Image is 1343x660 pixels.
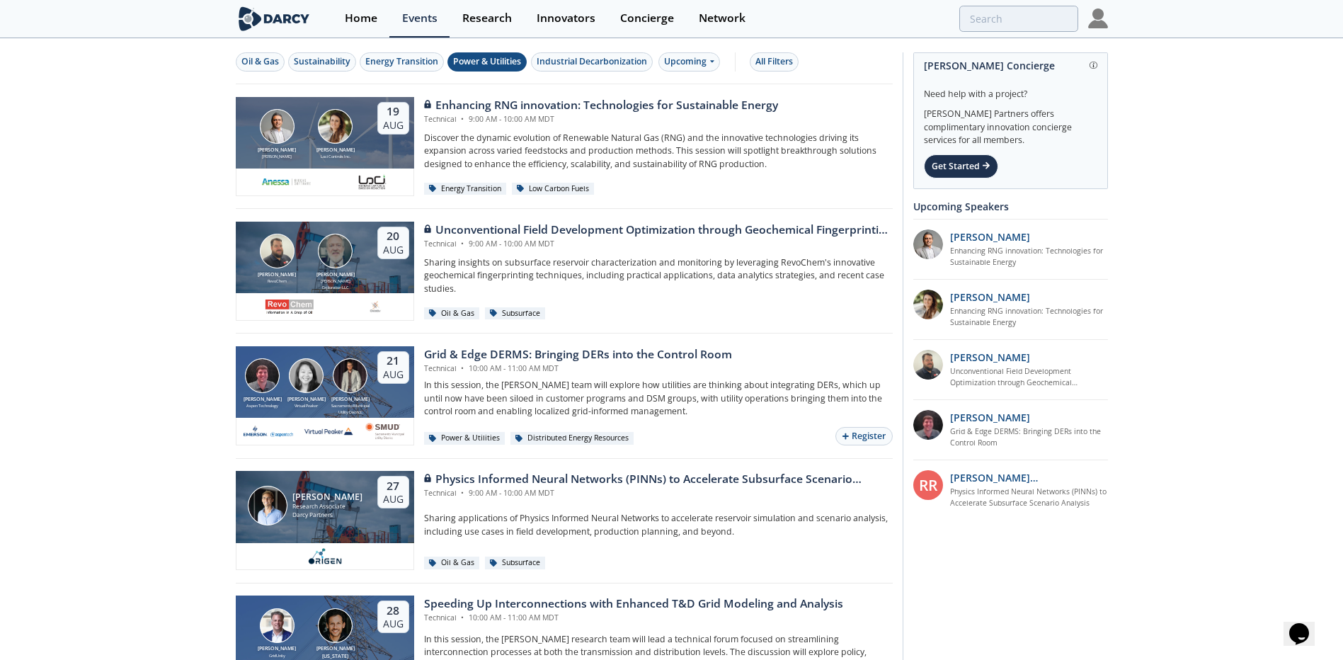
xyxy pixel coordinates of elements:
[294,55,350,68] div: Sustainability
[241,403,285,409] div: Aspen Technology
[424,613,843,624] div: Technical 10:00 AM - 11:00 AM MDT
[913,350,943,380] img: 2k2ez1SvSiOh3gKHmcgF
[512,183,595,195] div: Low Carbon Fuels
[236,97,893,196] a: Amir Akbari [PERSON_NAME] [PERSON_NAME] Nicole Neff [PERSON_NAME] Loci Controls Inc. 19 Aug Enhan...
[424,222,893,239] div: Unconventional Field Development Optimization through Geochemical Fingerprinting Technology
[447,52,527,72] button: Power & Utilities
[314,154,358,159] div: Loci Controls Inc.
[318,234,353,268] img: John Sinclair
[531,52,653,72] button: Industrial Decarbonization
[288,52,356,72] button: Sustainability
[364,423,405,440] img: Smud.org.png
[755,55,793,68] div: All Filters
[383,368,404,381] div: Aug
[248,486,287,525] img: Juan Mayol
[485,307,546,320] div: Subsurface
[950,487,1108,509] a: Physics Informed Neural Networks (PINNs) to Accelerate Subsurface Scenario Analysis
[285,396,328,404] div: [PERSON_NAME]
[345,13,377,24] div: Home
[950,410,1030,425] p: [PERSON_NAME]
[255,278,299,284] div: RevoChem
[537,55,647,68] div: Industrial Decarbonization
[367,298,384,315] img: ovintiv.com.png
[424,512,893,538] p: Sharing applications of Physics Informed Neural Networks to accelerate reservoir simulation and s...
[950,306,1108,329] a: Enhancing RNG innovation: Technologies for Sustainable Energy
[913,290,943,319] img: 737ad19b-6c50-4cdf-92c7-29f5966a019e
[328,396,372,404] div: [PERSON_NAME]
[383,105,404,119] div: 19
[292,502,362,511] div: Research Associate
[913,470,943,500] div: RR
[510,432,634,445] div: Distributed Energy Resources
[402,13,438,24] div: Events
[383,493,404,506] div: Aug
[365,55,438,68] div: Energy Transition
[424,256,893,295] p: Sharing insights on subsurface reservoir characterization and monitoring by leveraging RevoChem's...
[289,358,324,393] img: Brenda Chew
[292,511,362,520] div: Darcy Partners
[236,52,285,72] button: Oil & Gas
[241,55,279,68] div: Oil & Gas
[424,346,732,363] div: Grid & Edge DERMS: Bringing DERs into the Control Room
[950,350,1030,365] p: [PERSON_NAME]
[462,13,512,24] div: Research
[260,608,295,643] img: Brian Fitzsimons
[314,147,358,154] div: [PERSON_NAME]
[318,608,353,643] img: Luigi Montana
[383,229,404,244] div: 20
[537,13,595,24] div: Innovators
[236,222,893,321] a: Bob Aylsworth [PERSON_NAME] RevoChem John Sinclair [PERSON_NAME] [PERSON_NAME] Exploration LLC 20...
[750,52,799,72] button: All Filters
[424,379,893,418] p: In this session, the [PERSON_NAME] team will explore how utilities are thinking about integrating...
[255,154,299,159] div: [PERSON_NAME]
[241,396,285,404] div: [PERSON_NAME]
[924,101,1097,147] div: [PERSON_NAME] Partners offers complimentary innovation concierge services for all members.
[383,604,404,618] div: 28
[255,645,299,653] div: [PERSON_NAME]
[314,278,358,290] div: [PERSON_NAME] Exploration LLC
[383,244,404,256] div: Aug
[260,234,295,268] img: Bob Aylsworth
[236,346,893,445] a: Jonathan Curtis [PERSON_NAME] Aspen Technology Brenda Chew [PERSON_NAME] Virtual Peaker Yevgeniy ...
[304,548,345,565] img: origen.ai.png
[485,557,546,569] div: Subsurface
[699,13,745,24] div: Network
[924,78,1097,101] div: Need help with a project?
[459,239,467,249] span: •
[950,366,1108,389] a: Unconventional Field Development Optimization through Geochemical Fingerprinting Technology
[459,488,467,498] span: •
[245,358,280,393] img: Jonathan Curtis
[950,229,1030,244] p: [PERSON_NAME]
[333,358,367,393] img: Yevgeniy Postnov
[924,154,998,178] div: Get Started
[959,6,1078,32] input: Advanced Search
[356,173,387,190] img: 2b793097-40cf-4f6d-9bc3-4321a642668f
[924,53,1097,78] div: [PERSON_NAME] Concierge
[260,109,295,144] img: Amir Akbari
[383,119,404,132] div: Aug
[304,423,353,440] img: virtual-peaker.com.png
[424,114,778,125] div: Technical 9:00 AM - 10:00 AM MDT
[328,403,372,415] div: Sacramento Municipal Utility District.
[424,557,480,569] div: Oil & Gas
[255,147,299,154] div: [PERSON_NAME]
[255,653,299,659] div: GridUnity
[424,432,505,445] div: Power & Utilities
[913,410,943,440] img: accc9a8e-a9c1-4d58-ae37-132228efcf55
[620,13,674,24] div: Concierge
[424,132,893,171] p: Discover the dynamic evolution of Renewable Natural Gas (RNG) and the innovative technologies dri...
[360,52,444,72] button: Energy Transition
[1090,62,1097,69] img: information.svg
[459,363,467,373] span: •
[285,403,328,409] div: Virtual Peaker
[318,109,353,144] img: Nicole Neff
[383,354,404,368] div: 21
[1284,603,1329,646] iframe: chat widget
[424,471,893,488] div: Physics Informed Neural Networks (PINNs) to Accelerate Subsurface Scenario Analysis
[835,427,892,446] button: Register
[424,488,893,499] div: Technical 9:00 AM - 10:00 AM MDT
[950,426,1108,449] a: Grid & Edge DERMS: Bringing DERs into the Control Room
[950,470,1108,485] p: [PERSON_NAME] [PERSON_NAME]
[292,492,362,502] div: [PERSON_NAME]
[424,363,732,375] div: Technical 10:00 AM - 11:00 AM MDT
